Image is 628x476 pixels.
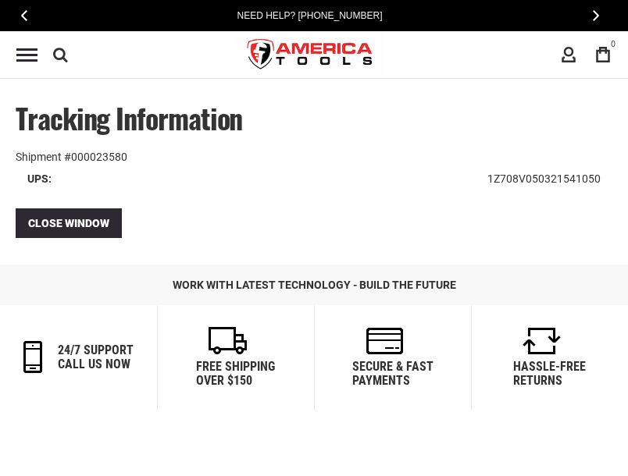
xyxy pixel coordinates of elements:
[16,149,612,165] div: Shipment #000023580
[352,360,434,387] h6: secure & fast payments
[196,360,275,387] h6: Free Shipping Over $150
[234,26,386,84] a: store logo
[588,40,618,69] a: 0
[232,8,387,23] a: Need Help? [PHONE_NUMBER]
[28,217,109,229] span: Close Window
[513,360,586,387] h6: Hassle-Free Returns
[16,97,242,138] span: Tracking Information
[58,343,134,371] h6: 24/7 support call us now
[611,40,616,48] span: 0
[16,208,122,238] button: Close Window
[21,9,27,21] span: Previous
[16,165,476,193] th: UPS:
[16,48,37,62] div: Menu
[476,165,612,193] td: 1Z708V050321541050
[593,9,599,21] span: Next
[234,26,386,84] img: America Tools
